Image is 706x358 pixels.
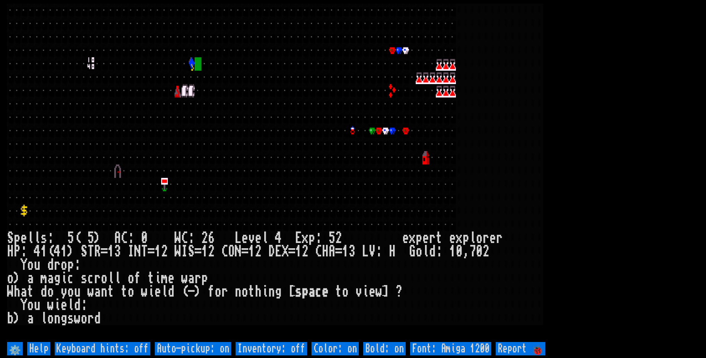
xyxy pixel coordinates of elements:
input: ⚙️ [7,342,23,355]
div: p [309,231,315,245]
div: o [47,312,54,325]
div: I [128,245,134,258]
div: l [108,272,114,285]
div: ) [14,272,20,285]
div: e [449,231,456,245]
div: 5 [67,231,74,245]
div: p [463,231,469,245]
div: o [342,285,349,298]
div: a [309,285,315,298]
div: G [409,245,416,258]
div: d [168,285,175,298]
div: 4 [54,245,61,258]
input: Color: on [312,342,359,355]
div: 2 [161,245,168,258]
div: : [74,258,81,272]
div: 5 [87,231,94,245]
input: Keyboard hints: off [55,342,150,355]
div: w [74,312,81,325]
div: D [268,245,275,258]
div: 2 [208,245,215,258]
div: 7 [469,245,476,258]
div: o [27,298,34,312]
div: u [74,285,81,298]
div: w [141,285,148,298]
div: E [275,245,282,258]
div: 1 [61,245,67,258]
div: H [389,245,396,258]
div: e [168,272,175,285]
div: r [54,258,61,272]
div: t [248,285,255,298]
div: d [429,245,436,258]
div: R [94,245,101,258]
div: h [14,285,20,298]
div: A [114,231,121,245]
div: : [47,231,54,245]
div: C [181,231,188,245]
div: Y [20,298,27,312]
div: r [94,272,101,285]
div: l [67,298,74,312]
div: C [315,245,322,258]
div: ) [67,245,74,258]
div: d [41,285,47,298]
div: e [242,231,248,245]
div: o [61,258,67,272]
div: a [27,272,34,285]
div: v [248,231,255,245]
div: a [188,272,195,285]
div: o [128,272,134,285]
div: [ [288,285,295,298]
div: u [34,298,41,312]
div: c [315,285,322,298]
div: : [376,245,382,258]
div: l [27,231,34,245]
div: : [436,245,443,258]
div: c [67,272,74,285]
div: o [101,272,108,285]
div: 2 [302,245,309,258]
div: v [355,285,362,298]
input: Help [27,342,50,355]
div: 1 [154,245,161,258]
div: 3 [349,245,355,258]
div: E [295,231,302,245]
div: e [489,231,496,245]
div: w [376,285,382,298]
div: 1 [248,245,255,258]
input: Report 🐞 [496,342,545,355]
div: r [87,312,94,325]
div: = [242,245,248,258]
div: 0 [456,245,463,258]
div: e [369,285,376,298]
div: C [221,245,228,258]
div: ( [74,231,81,245]
div: C [121,231,128,245]
div: : [188,231,195,245]
div: a [47,272,54,285]
div: = [288,245,295,258]
div: e [322,285,329,298]
div: S [81,245,87,258]
div: p [67,258,74,272]
div: ( [181,285,188,298]
div: l [262,231,268,245]
div: l [41,312,47,325]
div: e [402,231,409,245]
div: W [175,245,181,258]
div: W [7,285,14,298]
div: : [315,231,322,245]
div: 2 [255,245,262,258]
div: 3 [114,245,121,258]
div: p [302,285,309,298]
div: : [20,245,27,258]
div: l [422,245,429,258]
div: l [469,231,476,245]
div: i [54,298,61,312]
div: l [161,285,168,298]
div: u [34,258,41,272]
div: l [114,272,121,285]
div: y [61,285,67,298]
div: n [268,285,275,298]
